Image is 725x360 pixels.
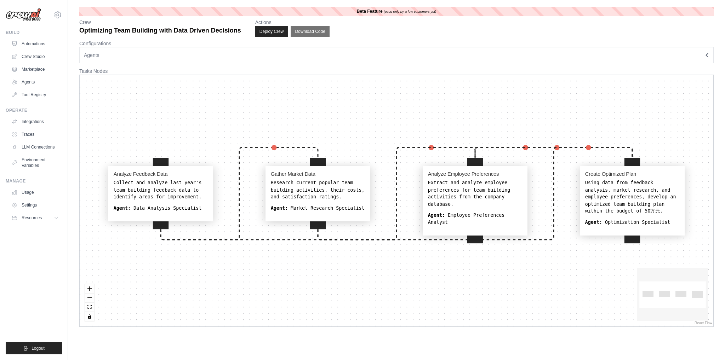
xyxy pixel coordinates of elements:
button: Agents [79,47,714,63]
a: Automations [8,38,62,50]
button: Deploy Crew [255,26,288,37]
div: Using data from feedback analysis, market research, and employee preferences, develop an optimize... [585,180,679,215]
p: Configurations [79,40,714,47]
b: Agent: [114,205,131,211]
g: Edge from gather_market_data to create_optimized_plan [318,145,632,240]
div: Build [6,30,62,35]
div: Research current popular team building activities, their costs, and satisfaction ratings. [271,180,365,201]
h4: Analyze Feedback Data [114,171,208,178]
h4: Analyze Employee Preferences [428,171,522,178]
div: Manage [6,178,62,184]
g: Edge from analyze_employee_preferences to create_optimized_plan [475,145,632,240]
b: Agent: [428,213,445,218]
button: fit view [85,303,94,312]
p: Crew [79,19,241,26]
a: Environment Variables [8,154,62,171]
a: Crew Studio [8,51,62,62]
button: Resources [8,212,62,223]
div: Extract and analyze employee preferences for team building activities from the company database. [428,180,522,208]
div: Optimization Specialist [585,219,679,226]
g: Edge from analyze_feedback_data to gather_market_data [161,145,318,240]
div: React Flow controls [85,284,94,321]
p: Optimizing Team Building with Data Driven Decisions [79,26,241,35]
div: Gather Market DataResearch current popular team building activities, their costs, and satisfactio... [266,166,370,221]
a: LLM Connections [8,141,62,153]
div: Market Research Specialist [271,205,365,212]
p: Actions [255,19,330,26]
i: (used only by a few customers yet) [384,10,436,13]
span: Logout [32,346,45,351]
span: Agents [84,52,99,59]
div: Create Optimized PlanUsing data from feedback analysis, market research, and employee preferences... [580,166,685,236]
a: Integrations [8,116,62,127]
div: Data Analysis Specialist [114,205,208,212]
h4: Gather Market Data [271,171,365,178]
button: toggle interactivity [85,312,94,321]
img: Logo [6,8,41,22]
a: Tool Registry [8,89,62,100]
b: Agent: [585,220,602,225]
span: Resources [22,215,42,221]
g: Edge from analyze_feedback_data to create_optimized_plan [161,145,632,240]
button: Download Code [291,26,329,37]
p: Tasks Nodes [79,68,714,75]
div: Operate [6,108,62,113]
h4: Create Optimized Plan [585,171,679,178]
a: Traces [8,129,62,140]
button: Logout [6,342,62,354]
a: React Flow attribution [695,321,712,325]
b: Beta Feature [357,9,383,14]
div: Employee Preferences Analyst [428,212,522,226]
b: Agent: [271,205,288,211]
div: Collect and analyze last year's team building feedback data to identify areas for improvement. [114,180,208,201]
a: Marketplace [8,64,62,75]
a: Settings [8,199,62,211]
div: Analyze Employee PreferencesExtract and analyze employee preferences for team building activities... [423,166,527,236]
a: Usage [8,187,62,198]
div: Analyze Feedback DataCollect and analyze last year's team building feedback data to identify area... [108,166,213,221]
button: zoom out [85,294,94,303]
button: zoom in [85,284,94,294]
a: Agents [8,76,62,88]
